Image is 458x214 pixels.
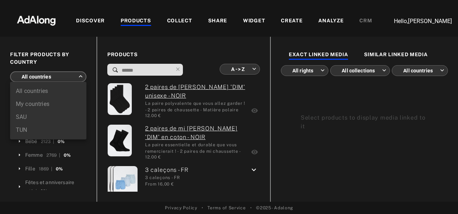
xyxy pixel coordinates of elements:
[10,85,86,98] li: All countries
[10,124,86,137] li: TUN
[422,179,458,214] iframe: Chat Widget
[10,111,86,124] li: SAU
[10,98,86,111] li: My countries
[422,179,458,214] div: Widget de chat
